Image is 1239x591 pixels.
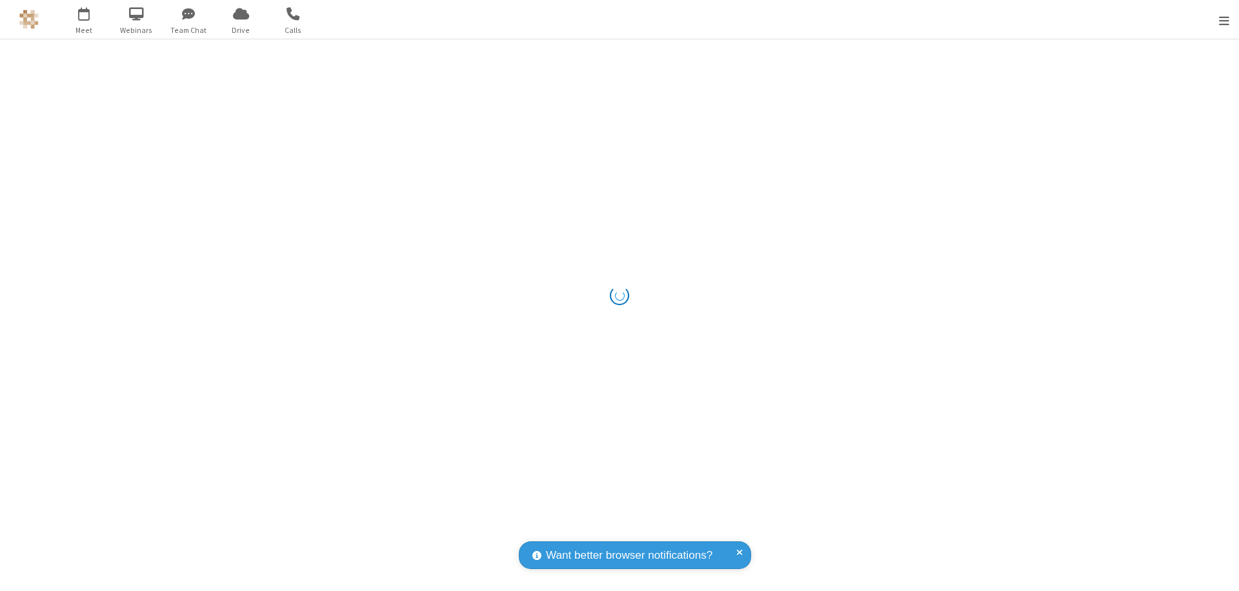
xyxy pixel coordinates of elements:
[546,547,712,564] span: Want better browser notifications?
[60,25,108,36] span: Meet
[112,25,161,36] span: Webinars
[165,25,213,36] span: Team Chat
[217,25,265,36] span: Drive
[269,25,317,36] span: Calls
[19,10,39,29] img: QA Selenium DO NOT DELETE OR CHANGE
